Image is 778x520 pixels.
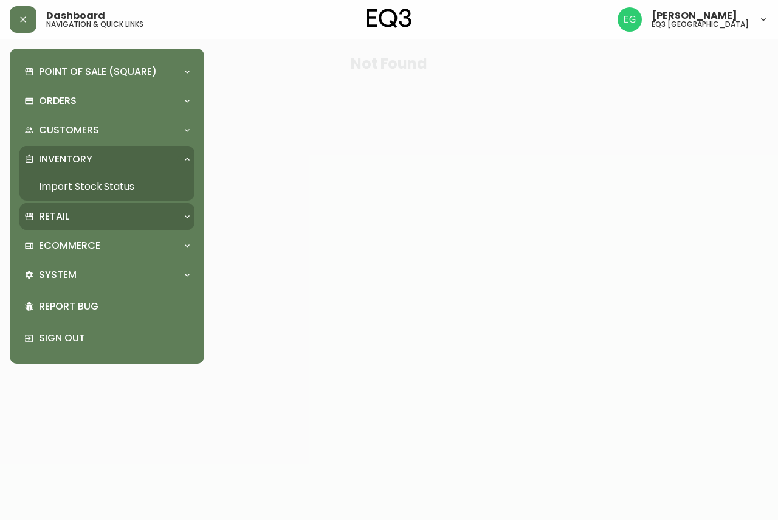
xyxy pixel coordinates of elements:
p: Customers [39,123,99,137]
div: Sign Out [19,322,194,354]
div: Ecommerce [19,232,194,259]
a: Import Stock Status [19,173,194,201]
div: Orders [19,88,194,114]
div: Retail [19,203,194,230]
p: Ecommerce [39,239,100,252]
div: Customers [19,117,194,144]
h5: navigation & quick links [46,21,143,28]
h5: eq3 [GEOGRAPHIC_DATA] [652,21,749,28]
span: [PERSON_NAME] [652,11,737,21]
p: Inventory [39,153,92,166]
p: Retail [39,210,69,223]
p: Point of Sale (Square) [39,65,157,78]
p: Sign Out [39,331,190,345]
img: logo [367,9,411,28]
span: Dashboard [46,11,105,21]
div: Point of Sale (Square) [19,58,194,85]
p: Report Bug [39,300,190,313]
div: System [19,262,194,288]
p: System [39,268,77,282]
p: Orders [39,94,77,108]
div: Report Bug [19,291,194,322]
div: Inventory [19,146,194,173]
img: db11c1629862fe82d63d0774b1b54d2b [618,7,642,32]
